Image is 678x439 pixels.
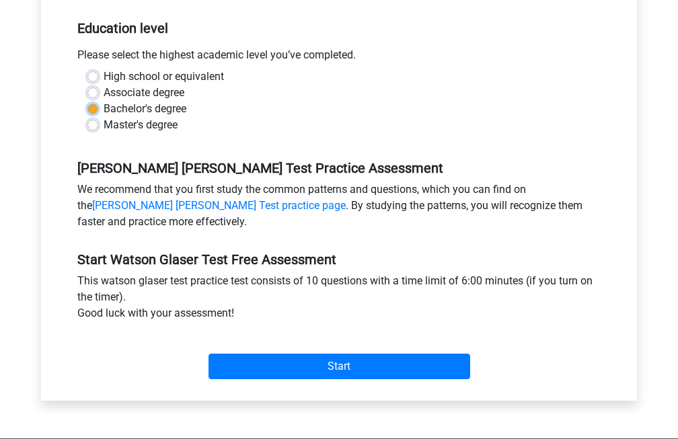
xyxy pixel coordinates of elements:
label: Associate degree [104,85,184,101]
div: Please select the highest academic level you’ve completed. [67,47,611,69]
div: This watson glaser test practice test consists of 10 questions with a time limit of 6:00 minutes ... [67,273,611,327]
a: [PERSON_NAME] [PERSON_NAME] Test practice page [92,199,346,212]
h5: [PERSON_NAME] [PERSON_NAME] Test Practice Assessment [77,160,601,176]
div: We recommend that you first study the common patterns and questions, which you can find on the . ... [67,182,611,235]
label: High school or equivalent [104,69,224,85]
h5: Education level [77,15,601,42]
label: Master's degree [104,117,178,133]
h5: Start Watson Glaser Test Free Assessment [77,251,601,268]
input: Start [209,354,470,379]
label: Bachelor's degree [104,101,186,117]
